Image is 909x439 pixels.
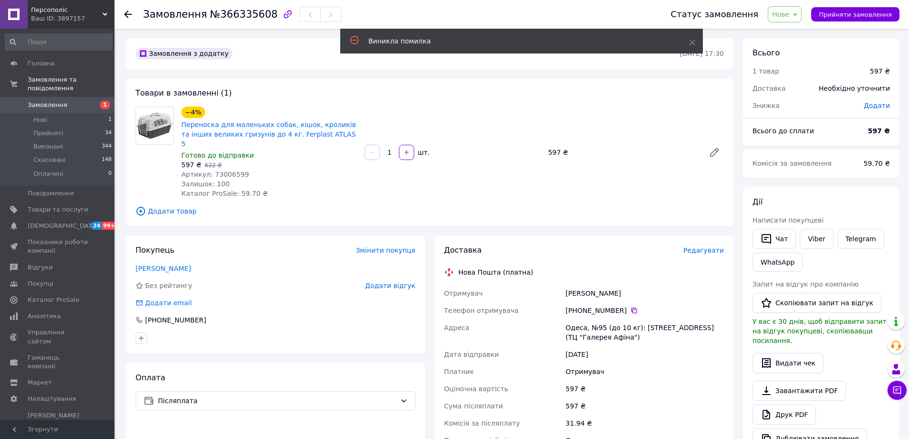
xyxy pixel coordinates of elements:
[28,296,79,304] span: Каталог ProSale
[205,162,222,169] span: 622 ₴
[105,129,112,138] span: 34
[181,180,230,188] span: Залишок: 100
[444,307,519,314] span: Телефон отримувача
[108,116,112,124] span: 1
[100,101,110,109] span: 1
[888,381,907,400] button: Чат з покупцем
[28,279,53,288] span: Покупці
[5,33,113,51] input: Пошук
[28,378,52,387] span: Маркет
[28,263,52,272] span: Відгуки
[28,205,88,214] span: Товари та послуги
[181,171,249,178] span: Артикул: 73006599
[752,280,858,288] span: Запит на відгук про компанію
[752,293,881,313] button: Скопіювати запит на відгук
[868,127,890,135] b: 597 ₴
[752,160,832,167] span: Комісія за замовлення
[28,189,74,198] span: Повідомлення
[368,36,665,46] div: Виникла помилка
[819,11,892,18] span: Прийняти замовлення
[870,66,890,76] div: 597 ₴
[837,229,884,249] a: Telegram
[864,160,890,167] span: 59.70 ₴
[365,282,415,289] span: Додати відгук
[415,148,430,157] div: шт.
[444,246,482,255] span: Доставка
[33,156,66,164] span: Скасовані
[108,170,112,178] span: 0
[813,78,896,99] div: Необхідно уточнити
[811,7,899,21] button: Прийняти замовлення
[136,373,165,382] span: Оплата
[752,353,824,373] button: Видати чек
[181,107,205,118] div: −4%
[28,312,61,321] span: Аналітика
[772,11,789,18] span: Нове
[564,397,726,415] div: 597 ₴
[28,101,67,109] span: Замовлення
[752,102,780,109] span: Знижка
[564,380,726,397] div: 597 ₴
[28,222,98,230] span: [DEMOGRAPHIC_DATA]
[102,222,117,230] span: 99+
[564,346,726,363] div: [DATE]
[136,265,191,272] a: [PERSON_NAME]
[210,9,278,20] span: №366335608
[136,48,232,59] div: Замовлення з додатку
[752,85,785,92] span: Доставка
[28,328,88,345] span: Управління сайтом
[136,206,724,216] span: Додати товар
[102,142,112,151] span: 344
[356,246,416,254] span: Змінити покупця
[33,116,47,124] span: Нові
[564,415,726,432] div: 31.94 ₴
[181,121,356,148] a: Переноска для маленьких собак, кішок, кроликів та інших великих гризунів до 4 кг. Ferplast ATLAS 5
[28,59,54,68] span: Головна
[158,396,396,406] span: Післяплата
[124,10,132,19] div: Повернутися назад
[28,411,88,438] span: [PERSON_NAME] та рахунки
[444,351,499,358] span: Дата відправки
[33,170,63,178] span: Оплачені
[752,67,779,75] span: 1 товар
[28,75,115,93] span: Замовлення та повідомлення
[752,318,887,344] span: У вас є 30 днів, щоб відправити запит на відгук покупцеві, скопіювавши посилання.
[28,395,76,403] span: Налаштування
[181,161,201,169] span: 597 ₴
[564,363,726,380] div: Отримувач
[683,246,724,254] span: Редагувати
[564,285,726,302] div: [PERSON_NAME]
[444,402,503,410] span: Сума післяплати
[752,127,814,135] span: Всього до сплати
[181,190,268,197] span: Каталог ProSale: 59.70 ₴
[144,298,193,308] div: Додати email
[145,282,192,289] span: Без рейтингу
[136,88,232,97] span: Товари в замовленні (1)
[705,143,724,162] a: Редагувати
[444,368,474,375] span: Платник
[752,216,824,224] span: Написати покупцеві
[91,222,102,230] span: 24
[33,129,63,138] span: Прийняті
[31,14,115,23] div: Ваш ID: 3897157
[135,298,193,308] div: Додати email
[144,315,207,325] div: [PHONE_NUMBER]
[102,156,112,164] span: 148
[456,268,536,277] div: Нова Пошта (платна)
[544,146,701,159] div: 597 ₴
[752,197,763,206] span: Дії
[181,151,254,159] span: Готово до відправки
[28,238,88,255] span: Показники роботи компанії
[752,381,846,401] a: Завантажити PDF
[752,229,796,249] button: Чат
[444,419,520,427] span: Комісія за післяплату
[33,142,63,151] span: Виконані
[28,353,88,371] span: Гаманець компанії
[444,324,470,332] span: Адреса
[864,102,890,109] span: Додати
[444,385,508,393] span: Оціночна вартість
[136,107,173,144] img: Переноска для маленьких собак, кішок, кроликів та інших великих гризунів до 4 кг. Ferplast ATLAS 5
[136,246,175,255] span: Покупець
[800,229,833,249] a: Viber
[671,10,759,19] div: Статус замовлення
